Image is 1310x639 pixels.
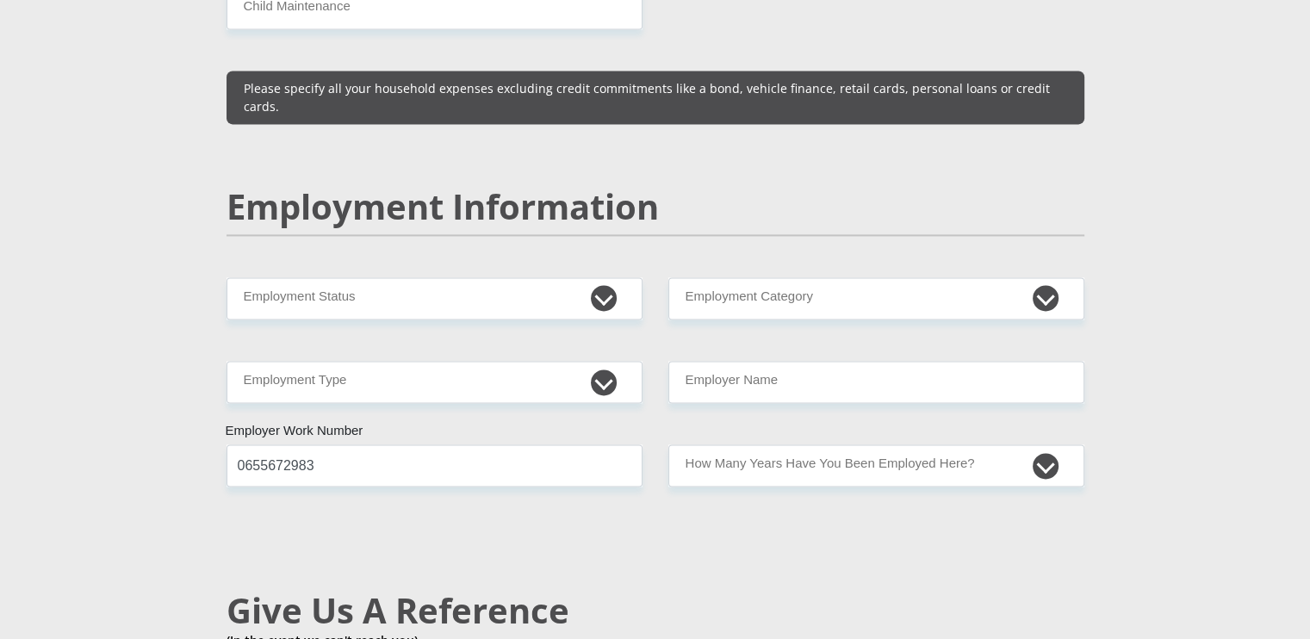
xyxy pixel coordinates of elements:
p: Please specify all your household expenses excluding credit commitments like a bond, vehicle fina... [244,79,1067,115]
h2: Give Us A Reference [227,590,1084,631]
input: Employer Work Number [227,444,643,487]
input: Employer's Name [668,361,1084,403]
h2: Employment Information [227,186,1084,227]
